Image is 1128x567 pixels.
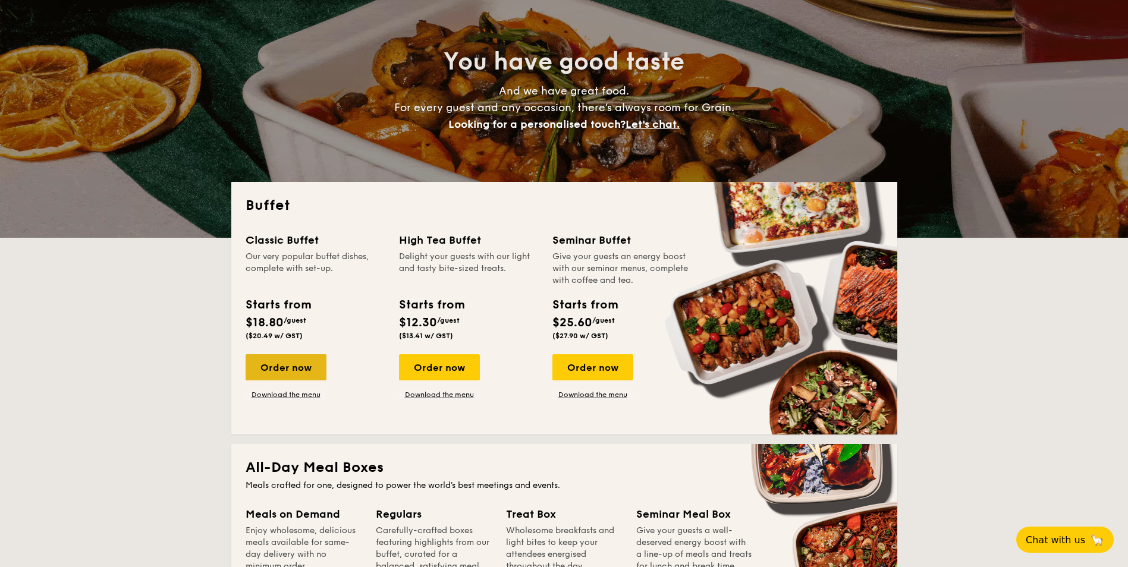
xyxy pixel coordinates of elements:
span: Chat with us [1026,534,1085,546]
div: High Tea Buffet [399,232,538,248]
div: Seminar Buffet [552,232,692,248]
span: Looking for a personalised touch? [448,118,626,131]
span: ($13.41 w/ GST) [399,332,453,340]
span: 🦙 [1090,533,1104,547]
div: Starts from [399,296,464,314]
h2: All-Day Meal Boxes [246,458,883,477]
span: ($20.49 w/ GST) [246,332,303,340]
div: Our very popular buffet dishes, complete with set-up. [246,251,385,286]
a: Download the menu [552,390,633,399]
span: /guest [437,316,460,325]
div: Order now [246,354,326,380]
span: Let's chat. [626,118,680,131]
div: Classic Buffet [246,232,385,248]
div: Delight your guests with our light and tasty bite-sized treats. [399,251,538,286]
div: Meals crafted for one, designed to power the world's best meetings and events. [246,480,883,492]
span: And we have great food. For every guest and any occasion, there’s always room for Grain. [394,84,734,131]
div: Treat Box [506,506,622,522]
div: Give your guests an energy boost with our seminar menus, complete with coffee and tea. [552,251,692,286]
a: Download the menu [246,390,326,399]
div: Starts from [246,296,310,314]
a: Download the menu [399,390,480,399]
span: $18.80 [246,316,284,330]
div: Regulars [376,506,492,522]
span: /guest [592,316,615,325]
span: You have good taste [444,48,684,76]
button: Chat with us🦙 [1016,527,1114,553]
div: Order now [399,354,480,380]
div: Meals on Demand [246,506,362,522]
div: Seminar Meal Box [636,506,752,522]
h2: Buffet [246,196,883,215]
div: Starts from [552,296,617,314]
div: Order now [552,354,633,380]
span: $25.60 [552,316,592,330]
span: $12.30 [399,316,437,330]
span: /guest [284,316,306,325]
span: ($27.90 w/ GST) [552,332,608,340]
